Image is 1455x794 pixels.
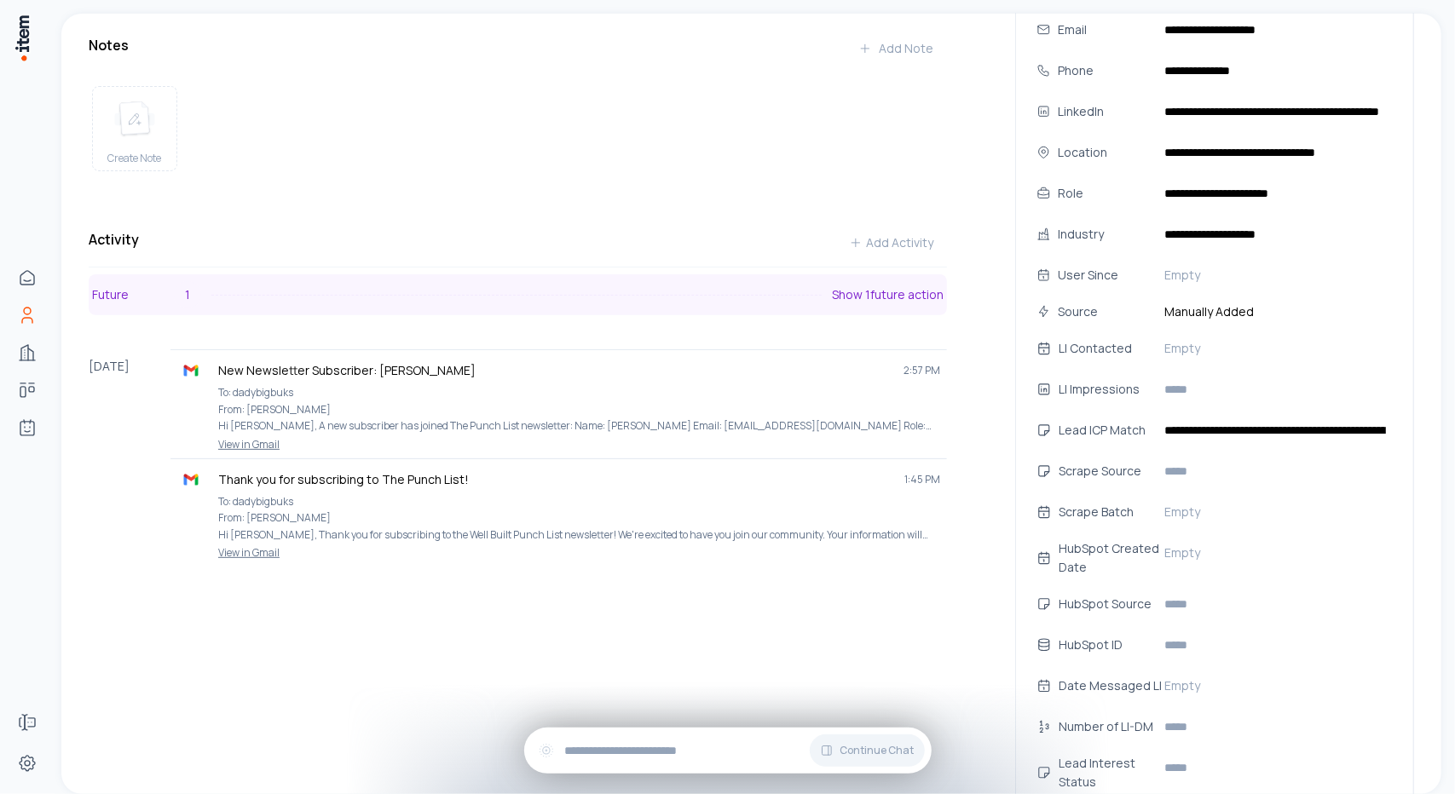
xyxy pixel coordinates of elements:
button: Add Note [845,32,947,66]
div: [DATE] [89,349,170,567]
a: Forms [10,705,44,739]
div: User Since [1058,266,1151,285]
span: Empty [1164,503,1200,521]
div: Date Messaged LI [1059,676,1168,695]
button: Empty [1158,539,1393,567]
div: LI Impressions [1059,380,1168,399]
div: LinkedIn [1058,102,1151,121]
div: HubSpot ID [1059,636,1168,654]
div: Industry [1058,225,1151,244]
img: create note [114,101,155,138]
div: Location [1058,143,1151,162]
span: Empty [1164,677,1200,694]
a: Agents [10,411,44,445]
img: gmail logo [182,471,199,488]
a: Settings [10,746,44,780]
div: 1 [174,281,201,308]
a: Home [10,261,44,295]
img: gmail logo [182,362,199,379]
span: Create Note [108,152,162,165]
h3: Activity [89,229,139,250]
div: Lead ICP Match [1059,421,1168,440]
p: To: dadybigbuks From: [PERSON_NAME] Hi [PERSON_NAME], Thank you for subscribing to the Well Built... [218,493,940,544]
span: Manually Added [1158,302,1393,321]
button: Continue Chat [810,734,925,767]
div: Add Note [858,40,933,57]
a: Deals [10,373,44,407]
div: Number of LI-DM [1059,717,1168,736]
button: create noteCreate Note [92,86,177,171]
div: Scrape Batch [1059,503,1168,521]
a: View in Gmail [177,438,940,452]
span: 2:57 PM [904,364,940,377]
div: Role [1058,184,1151,203]
p: To: dadybigbuks From: [PERSON_NAME] Hi [PERSON_NAME], A new subscriber has joined The Punch List ... [218,384,940,434]
h3: Notes [89,35,129,55]
div: HubSpot Source [1059,595,1168,613]
a: View in Gmail [177,546,940,560]
div: Email [1058,20,1151,39]
div: LI Contacted [1059,339,1168,358]
div: Lead Interest Status [1059,754,1168,791]
a: Companies [10,336,44,370]
button: Empty [1158,672,1393,699]
div: Continue Chat [524,728,932,774]
button: Empty [1158,335,1393,362]
p: Thank you for subscribing to The Punch List! [218,471,891,488]
p: Future [92,285,174,304]
img: Item Brain Logo [14,14,31,62]
div: Scrape Source [1059,462,1168,480]
p: New Newsletter Subscriber: [PERSON_NAME] [218,362,890,379]
span: Continue Chat [840,744,915,757]
div: Source [1058,302,1151,321]
div: Phone [1058,61,1151,80]
span: Empty [1164,340,1200,357]
span: Empty [1164,544,1200,561]
p: Show 1 future action [832,286,944,303]
a: People [10,298,44,332]
button: Add Activity [835,226,947,260]
button: Future1Show 1future action [89,274,947,315]
button: Empty [1158,262,1393,289]
button: Empty [1158,498,1393,526]
span: 1:45 PM [904,473,940,486]
div: HubSpot Created Date [1059,539,1168,577]
span: Empty [1164,267,1200,284]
